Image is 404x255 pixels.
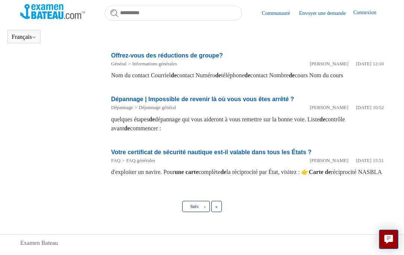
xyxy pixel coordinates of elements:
[111,158,120,164] a: FAQ
[111,115,384,133] div: quelques étapes dépannage qui vous aideront à vous remettre sur la bonne voie. Liste contrôle ava...
[186,169,199,175] em: carte
[356,61,384,67] time: 07/05/2025 à 12:10
[289,72,295,79] em: de
[182,201,209,212] a: Suiv.
[111,53,223,59] a: Offrez-vous des réductions de groupe?
[149,116,155,123] em: de
[132,61,177,67] a: Informations générales
[310,104,348,112] li: [PERSON_NAME]
[379,230,398,249] button: Live chat
[126,60,177,68] li: Informations générales
[111,71,384,80] div: Nom du contact Courriel contact Numéro téléphone contact Nombre cours Nom du cours
[111,149,312,156] a: Votre certificat de sécurité nautique est-il valable dans tous les États ?
[319,116,325,123] em: de
[310,157,348,165] li: [PERSON_NAME]
[111,61,126,67] a: Général
[175,169,184,175] em: une
[126,158,155,164] a: FAQ générales
[105,6,242,21] input: Rechercher
[111,60,126,68] li: Général
[244,72,250,79] em: de
[124,125,130,132] em: de
[120,157,155,165] li: FAQ générales
[20,239,58,248] a: Examen Bateau
[139,105,176,111] a: Dépannage général
[111,168,384,177] div: d'exploiter un navire. Pour complète la réciprocité par État, visitez : 👉 réciprocité NASBLA
[111,104,133,112] li: Dépannage
[356,105,384,111] time: 08/05/2025 à 10:52
[220,169,226,175] em: de
[133,104,176,112] li: Dépannage général
[356,158,384,164] time: 07/05/2025 à 15:51
[299,10,353,18] a: Envoyer une demande
[215,72,221,79] em: de
[111,105,133,111] a: Dépannage
[353,9,384,18] a: Connexion
[309,169,324,175] em: Carte
[262,10,297,18] a: Communauté
[204,204,206,209] span: ›
[325,169,331,175] em: de
[190,204,199,209] span: Suiv.
[111,96,294,103] a: Dépannage | Impossible de revenir là où vous vous êtes arrêté ?
[310,60,348,68] li: [PERSON_NAME]
[20,4,85,19] img: Page d’accueil du Centre d’aide Examen Bateau
[12,34,36,41] button: Français
[171,72,177,79] em: de
[215,204,218,209] span: »
[111,157,120,165] li: FAQ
